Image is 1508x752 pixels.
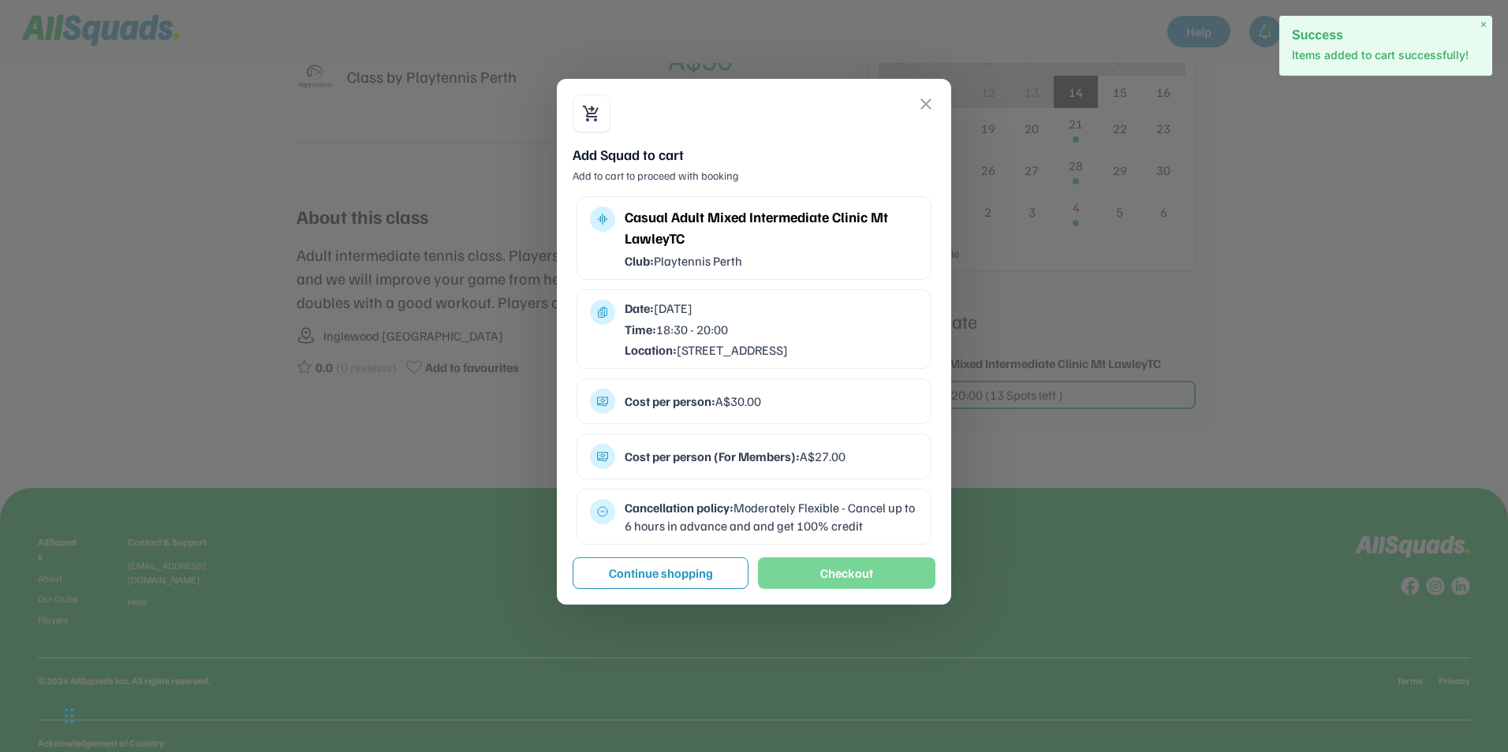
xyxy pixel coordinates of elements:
[758,557,935,589] button: Checkout
[573,145,935,165] div: Add Squad to cart
[625,393,918,410] div: A$30.00
[625,342,677,358] strong: Location:
[573,168,935,184] div: Add to cart to proceed with booking
[1292,47,1480,63] p: Items added to cart successfully!
[625,393,715,409] strong: Cost per person:
[916,95,935,114] button: close
[625,253,654,269] strong: Club:
[625,449,800,464] strong: Cost per person (For Members):
[625,448,918,465] div: A$27.00
[596,213,609,225] button: multitrack_audio
[625,499,918,534] div: Moderately Flexible - Cancel up to 6 hours in advance and and get 100% credit
[582,104,601,123] button: shopping_cart_checkout
[625,341,918,359] div: [STREET_ADDRESS]
[625,322,656,337] strong: Time:
[1292,28,1480,42] h2: Success
[625,207,918,249] div: Casual Adult Mixed Intermediate Clinic Mt LawleyTC
[625,252,918,270] div: Playtennis Perth
[625,300,654,316] strong: Date:
[573,557,748,589] button: Continue shopping
[625,500,733,516] strong: Cancellation policy:
[625,300,918,317] div: [DATE]
[1480,18,1487,32] span: ×
[625,321,918,338] div: 18:30 - 20:00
